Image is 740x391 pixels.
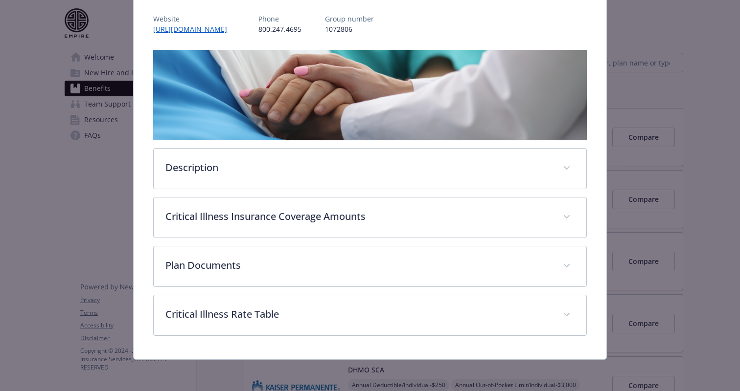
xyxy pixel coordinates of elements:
div: Critical Illness Insurance Coverage Amounts [154,197,586,238]
p: Website [153,14,235,24]
div: Description [154,149,586,189]
p: 1072806 [325,24,374,34]
div: Plan Documents [154,246,586,286]
img: banner [153,50,587,140]
p: Description [165,160,551,175]
p: Plan Documents [165,258,551,273]
p: Critical Illness Insurance Coverage Amounts [165,209,551,224]
p: Phone [258,14,301,24]
p: 800.247.4695 [258,24,301,34]
div: Critical Illness Rate Table [154,295,586,335]
p: Critical Illness Rate Table [165,307,551,322]
a: [URL][DOMAIN_NAME] [153,24,235,34]
p: Group number [325,14,374,24]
